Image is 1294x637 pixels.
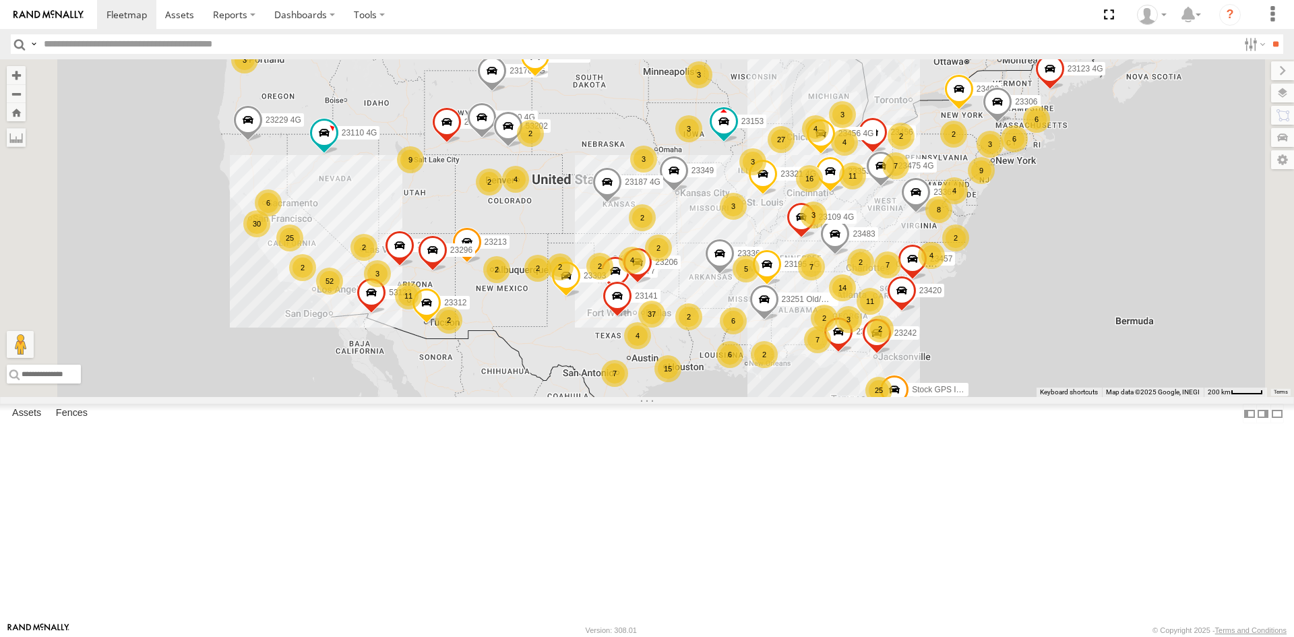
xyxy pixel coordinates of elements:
[450,245,472,255] span: 23296
[1243,404,1256,423] label: Dock Summary Table to the Left
[389,288,411,297] span: 53123
[1256,404,1270,423] label: Dock Summary Table to the Right
[737,249,760,258] span: 23336
[940,121,967,148] div: 2
[7,331,34,358] button: Drag Pegman onto the map to open Street View
[1106,388,1200,396] span: Map data ©2025 Google, INEGI
[874,251,901,278] div: 7
[691,165,714,175] span: 23349
[720,193,747,220] div: 3
[526,121,548,131] span: 53202
[1204,388,1267,397] button: Map Scale: 200 km per 44 pixels
[364,260,391,287] div: 3
[476,169,503,195] div: 2
[397,146,424,173] div: 9
[547,253,574,280] div: 2
[7,84,26,103] button: Zoom out
[1068,64,1103,73] span: 23123 4G
[485,237,507,247] span: 23213
[464,117,487,126] span: 23282
[942,224,969,251] div: 2
[894,328,917,338] span: 23242
[1015,97,1037,107] span: 23306
[800,202,827,229] div: 3
[1208,388,1231,396] span: 200 km
[584,270,606,280] span: 23303
[720,307,747,334] div: 6
[629,204,656,231] div: 2
[733,255,760,282] div: 5
[831,129,858,156] div: 4
[784,259,820,268] span: 23195 4G
[829,274,856,301] div: 14
[847,249,874,276] div: 2
[716,341,743,368] div: 6
[483,256,510,283] div: 2
[675,115,702,142] div: 3
[630,146,657,173] div: 3
[751,341,778,368] div: 2
[741,117,764,126] span: 23153
[968,157,995,184] div: 9
[625,177,660,187] span: 23187 4G
[865,377,892,404] div: 25
[255,189,282,216] div: 6
[1040,388,1098,397] button: Keyboard shortcuts
[510,66,545,75] span: 23176 4G
[601,360,628,387] div: 7
[912,385,991,394] span: Stock GPS IMEI 5068
[655,257,677,267] span: 23206
[1219,4,1241,26] i: ?
[782,294,841,303] span: 23251 Old/Good
[811,305,838,332] div: 2
[780,169,816,178] span: 23321 4G
[933,187,956,197] span: 23367
[586,626,637,634] div: Version: 308.01
[7,66,26,84] button: Zoom in
[524,255,551,282] div: 2
[867,315,894,342] div: 2
[856,326,878,336] span: 23106
[796,165,823,192] div: 16
[502,166,529,193] div: 4
[316,268,343,295] div: 52
[7,128,26,147] label: Measure
[798,253,825,280] div: 7
[685,61,712,88] div: 3
[444,298,466,307] span: 23312
[619,247,646,274] div: 4
[1239,34,1268,54] label: Search Filter Options
[1215,626,1287,634] a: Terms and Conditions
[918,242,945,269] div: 4
[1271,150,1294,169] label: Map Settings
[7,624,69,637] a: Visit our Website
[435,307,462,334] div: 2
[888,123,915,150] div: 2
[882,152,909,179] div: 7
[925,196,952,223] div: 8
[231,47,258,73] div: 3
[898,161,934,171] span: 23475 4G
[638,301,665,328] div: 37
[624,322,651,349] div: 4
[804,326,831,353] div: 7
[919,286,942,295] span: 23420
[28,34,39,54] label: Search Query
[819,212,855,222] span: 23109 4G
[654,355,681,382] div: 15
[941,177,968,204] div: 4
[802,115,829,142] div: 4
[553,51,588,61] span: 23107 4G
[517,120,544,147] div: 2
[857,288,884,315] div: 11
[853,229,875,239] span: 23483
[829,101,856,128] div: 3
[342,128,377,138] span: 23110 4G
[49,404,94,423] label: Fences
[350,234,377,261] div: 2
[1270,404,1284,423] label: Hide Summary Table
[839,162,866,189] div: 11
[1132,5,1171,25] div: Andres Calderon
[675,303,702,330] div: 2
[1152,626,1287,634] div: © Copyright 2025 -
